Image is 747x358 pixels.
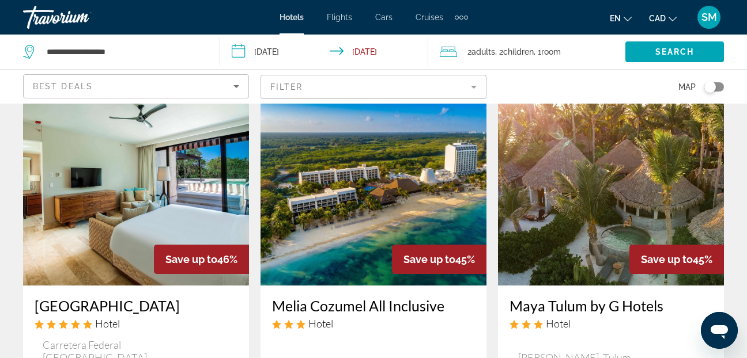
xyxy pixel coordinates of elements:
[261,74,486,100] button: Filter
[510,297,712,314] a: Maya Tulum by G Hotels
[35,317,237,330] div: 5 star Hotel
[280,13,304,22] a: Hotels
[701,12,717,23] span: SM
[655,47,695,56] span: Search
[546,317,571,330] span: Hotel
[33,79,239,93] mat-select: Sort by
[403,253,455,265] span: Save up to
[701,312,738,349] iframe: Bouton de lancement de la fenêtre de messagerie
[498,101,724,285] img: Hotel image
[629,245,724,274] div: 45%
[154,245,249,274] div: 46%
[428,35,625,69] button: Travelers: 2 adults, 2 children
[541,47,561,56] span: Room
[416,13,443,22] a: Cruises
[471,47,495,56] span: Adults
[534,44,561,60] span: , 1
[272,297,475,314] a: Melia Cozumel All Inclusive
[625,41,724,62] button: Search
[694,5,724,29] button: User Menu
[327,13,352,22] a: Flights
[33,82,93,91] span: Best Deals
[455,8,468,26] button: Extra navigation items
[510,317,712,330] div: 3 star Hotel
[23,101,249,285] img: Hotel image
[678,79,696,95] span: Map
[467,44,495,60] span: 2
[503,47,534,56] span: Children
[261,101,486,285] img: Hotel image
[220,35,429,69] button: Check-in date: Dec 28, 2025 Check-out date: Jan 4, 2026
[649,10,677,26] button: Change currency
[308,317,333,330] span: Hotel
[696,82,724,92] button: Toggle map
[95,317,120,330] span: Hotel
[375,13,393,22] a: Cars
[35,297,237,314] a: [GEOGRAPHIC_DATA]
[495,44,534,60] span: , 2
[392,245,486,274] div: 45%
[649,14,666,23] span: CAD
[610,10,632,26] button: Change language
[23,2,138,32] a: Travorium
[165,253,217,265] span: Save up to
[641,253,693,265] span: Save up to
[610,14,621,23] span: en
[272,317,475,330] div: 3 star Hotel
